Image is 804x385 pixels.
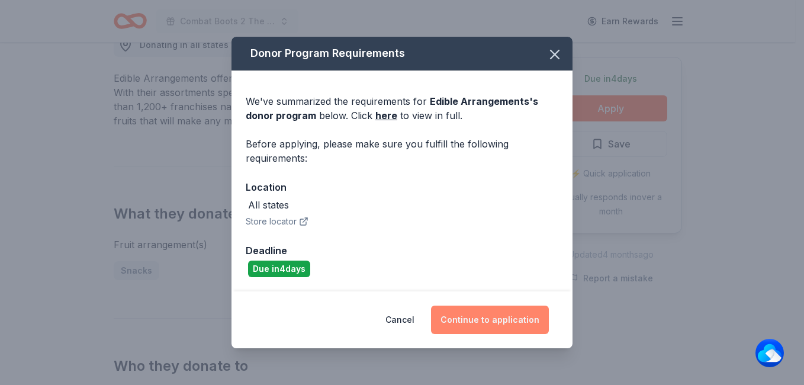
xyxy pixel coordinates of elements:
div: Location [246,179,558,195]
button: Cancel [385,306,414,334]
div: Deadline [246,243,558,258]
div: All states [248,198,289,212]
button: Store locator [246,214,308,229]
div: Donor Program Requirements [231,37,573,70]
div: We've summarized the requirements for below. Click to view in full. [246,94,558,123]
div: Before applying, please make sure you fulfill the following requirements: [246,137,558,165]
button: Continue to application [431,306,549,334]
div: Due in 4 days [248,261,310,277]
a: here [375,108,397,123]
